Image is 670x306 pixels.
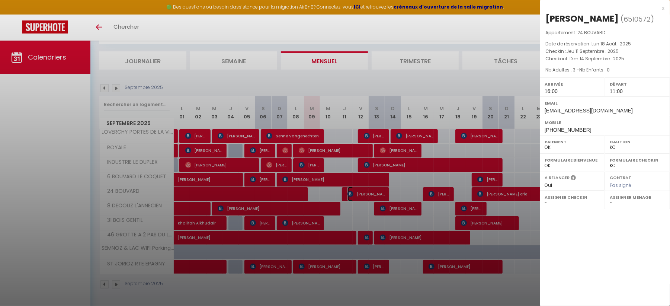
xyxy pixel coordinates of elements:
span: Dim 14 Septembre . 2025 [570,55,624,62]
label: Contrat [610,175,631,179]
label: A relancer [545,175,570,181]
i: Sélectionner OUI si vous souhaiter envoyer les séquences de messages post-checkout [571,175,576,183]
div: x [540,4,664,13]
label: Paiement [545,138,600,146]
label: Assigner Checkin [545,194,600,201]
span: Lun 18 Août . 2025 [592,41,631,47]
label: Assigner Menage [610,194,665,201]
span: 16:00 [545,88,558,94]
span: 6510572 [623,15,651,24]
p: Checkin : [545,48,664,55]
p: Checkout : [545,55,664,63]
span: [EMAIL_ADDRESS][DOMAIN_NAME] [545,108,633,114]
span: ( ) [621,14,654,24]
label: Départ [610,80,665,88]
span: 24 BOUVARD [577,29,605,36]
span: [PHONE_NUMBER] [545,127,592,133]
label: Formulaire Checkin [610,156,665,164]
p: Date de réservation : [545,40,664,48]
div: [PERSON_NAME] [545,13,619,25]
label: Formulaire Bienvenue [545,156,600,164]
span: Jeu 11 Septembre . 2025 [566,48,619,54]
span: Pas signé [610,182,631,188]
label: Mobile [545,119,665,126]
label: Caution [610,138,665,146]
p: Appartement : [545,29,664,36]
label: Arrivée [545,80,600,88]
label: Email [545,99,665,107]
span: 11:00 [610,88,623,94]
button: Ouvrir le widget de chat LiveChat [6,3,28,25]
span: Nb Enfants : 0 [579,67,610,73]
span: Nb Adultes : 3 - [545,67,610,73]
